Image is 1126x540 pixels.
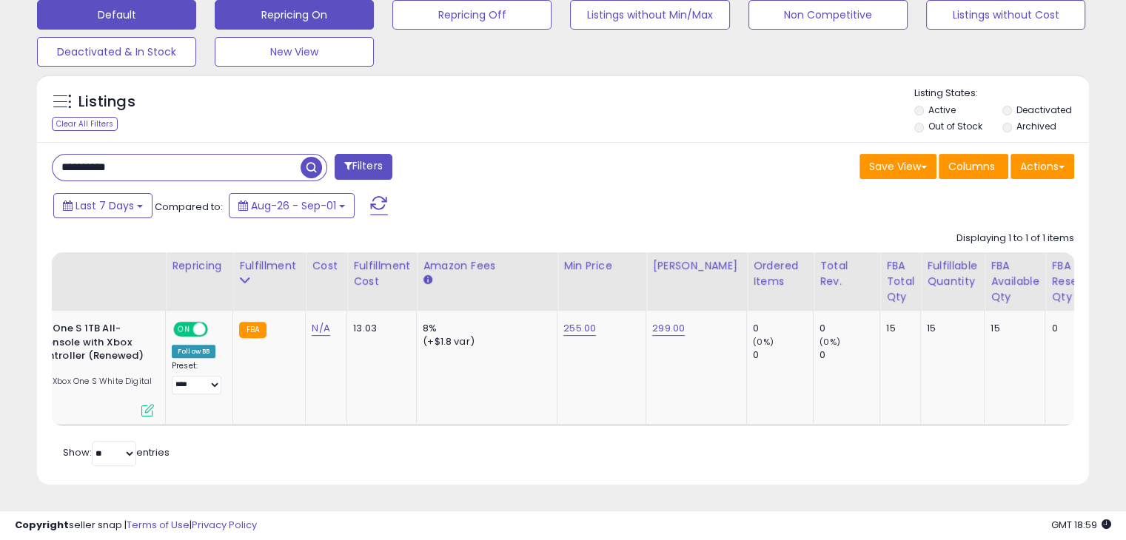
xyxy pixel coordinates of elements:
div: Displaying 1 to 1 of 1 items [956,232,1074,246]
div: 15 [927,322,973,335]
span: ON [175,323,193,336]
a: 255.00 [563,321,596,336]
div: Preset: [172,361,221,394]
small: Amazon Fees. [423,274,432,287]
button: Actions [1011,154,1074,179]
span: Columns [948,159,995,174]
strong: Copyright [15,518,69,532]
div: Repricing [172,258,227,274]
label: Deactivated [1016,104,1071,116]
button: New View [215,37,374,67]
a: Terms of Use [127,518,190,532]
h5: Listings [78,92,135,112]
div: seller snap | | [15,519,257,533]
div: (+$1.8 var) [423,335,546,348]
small: (0%) [753,336,774,348]
div: FBA Total Qty [886,258,914,305]
div: FBA Reserved Qty [1051,258,1101,305]
div: 15 [886,322,909,335]
label: Out of Stock [928,120,982,132]
div: Fulfillment Cost [353,258,410,289]
div: 8% [423,322,546,335]
div: Amazon Fees [423,258,551,274]
div: Clear All Filters [52,117,118,131]
div: Follow BB [172,345,215,358]
div: 15 [991,322,1033,335]
div: Min Price [563,258,640,274]
div: Cost [312,258,341,274]
div: Ordered Items [753,258,807,289]
div: [PERSON_NAME] [652,258,740,274]
button: Filters [335,154,392,180]
span: 2025-09-9 18:59 GMT [1051,518,1111,532]
div: 0 [820,322,879,335]
button: Aug-26 - Sep-01 [229,193,355,218]
div: Fulfillment [239,258,299,274]
span: Compared to: [155,200,223,214]
a: 299.00 [652,321,685,336]
p: Listing States: [914,87,1089,101]
div: Fulfillable Quantity [927,258,978,289]
div: FBA Available Qty [991,258,1039,305]
a: N/A [312,321,329,336]
div: 0 [820,348,879,362]
label: Archived [1016,120,1056,132]
div: 0 [1051,322,1096,335]
span: Aug-26 - Sep-01 [251,198,336,213]
span: Show: entries [63,445,170,459]
div: 0 [753,348,813,362]
a: Privacy Policy [192,518,257,532]
button: Last 7 Days [53,193,153,218]
div: 13.03 [353,322,405,335]
button: Columns [939,154,1008,179]
button: Deactivated & In Stock [37,37,196,67]
small: (0%) [820,336,840,348]
span: OFF [206,323,229,336]
button: Save View [859,154,936,179]
div: Total Rev. [820,258,874,289]
div: 0 [753,322,813,335]
label: Active [928,104,956,116]
span: Last 7 Days [76,198,134,213]
small: FBA [239,322,267,338]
